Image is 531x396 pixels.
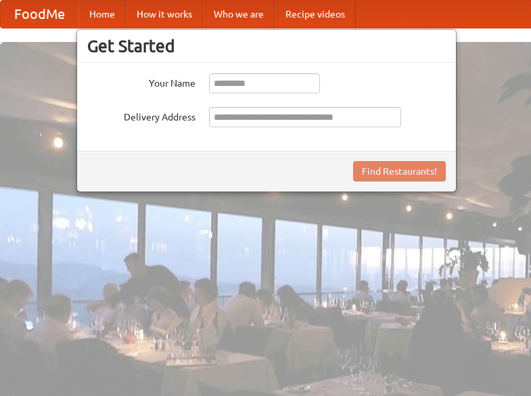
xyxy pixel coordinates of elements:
[87,36,446,56] h3: Get Started
[1,1,78,28] a: FoodMe
[78,1,126,28] a: Home
[126,1,203,28] a: How it works
[353,161,446,181] button: Find Restaurants!
[87,107,195,124] label: Delivery Address
[275,1,356,28] a: Recipe videos
[203,1,275,28] a: Who we are
[87,73,195,90] label: Your Name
